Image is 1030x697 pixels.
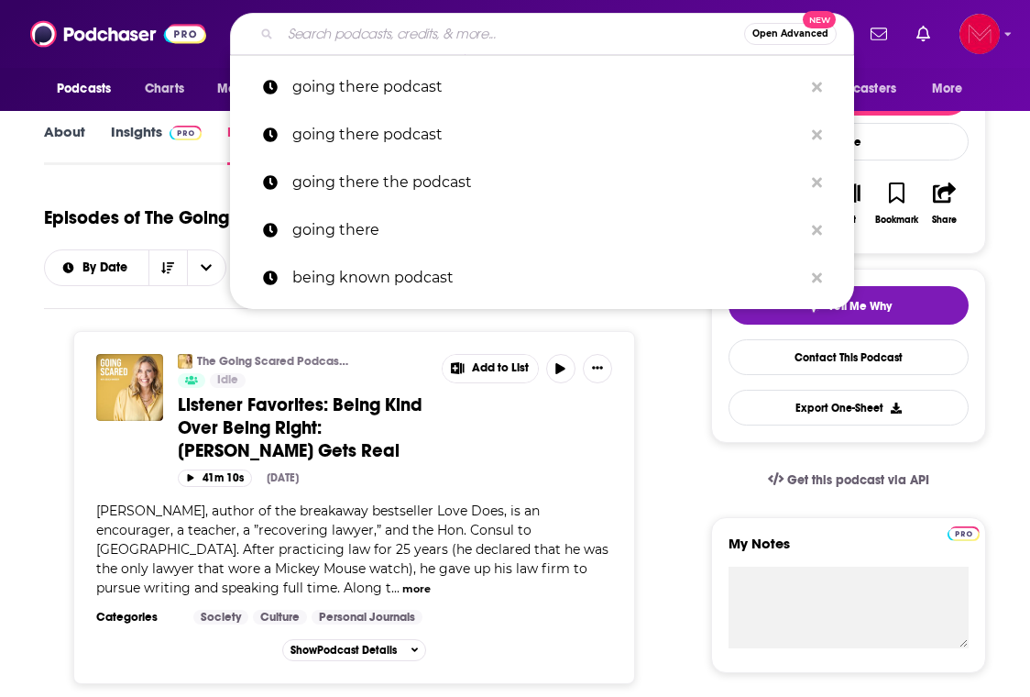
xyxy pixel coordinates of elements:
span: By Date [82,261,134,274]
button: Show profile menu [959,14,1000,54]
p: going there podcast [292,63,803,111]
h3: Categories [96,610,179,625]
a: going there podcast [230,111,854,159]
button: open menu [44,72,135,106]
img: Listener Favorites: Being Kind Over Being Right: Bob Goff Gets Real [96,354,163,421]
button: open menu [187,250,225,285]
button: open menu [45,261,148,274]
button: open menu [919,72,986,106]
a: going there podcast [230,63,854,111]
a: going there [230,206,854,254]
span: ... [391,580,400,596]
a: Show notifications dropdown [909,18,937,50]
button: Open AdvancedNew [744,23,837,45]
button: Bookmark [872,171,920,237]
button: Show More Button [443,355,538,382]
img: User Profile [959,14,1000,54]
span: Idle [217,371,238,390]
button: Share [921,171,969,237]
p: going there the podcast [292,159,803,206]
img: Podchaser Pro [170,126,202,140]
a: InsightsPodchaser Pro [111,123,202,165]
button: Show More Button [583,354,612,383]
a: Culture [253,610,307,625]
button: ShowPodcast Details [282,639,427,661]
div: Share [932,215,957,226]
input: Search podcasts, credits, & more... [280,19,744,49]
a: Get this podcast via API [753,458,944,503]
span: Show Podcast Details [290,644,397,657]
span: New [803,11,836,28]
a: Show notifications dropdown [863,18,894,50]
span: Monitoring [217,76,282,102]
a: Listener Favorites: Being Kind Over Being Right: [PERSON_NAME] Gets Real [178,393,429,462]
span: Logged in as Pamelamcclure [959,14,1000,54]
span: Podcasts [57,76,111,102]
span: Add to List [472,361,529,375]
a: The Going Scared Podcast with [PERSON_NAME] [197,354,348,369]
button: more [402,581,431,597]
button: open menu [796,72,923,106]
img: The Going Scared Podcast with Jessica Honegger [178,354,192,369]
span: [PERSON_NAME], author of the breakaway bestseller Love Does, is an encourager, a teacher, a ”reco... [96,503,608,596]
label: My Notes [729,535,969,567]
button: Export One-Sheet [729,390,969,426]
span: Listener Favorites: Being Kind Over Being Right: [PERSON_NAME] Gets Real [178,393,422,462]
button: 41m 10s [178,470,252,487]
a: About [44,123,85,165]
p: being known podcast [292,254,803,302]
a: being known podcast [230,254,854,302]
span: Charts [145,76,184,102]
h1: Episodes of The Going Scared Podcast [44,206,370,229]
span: Get this podcast via API [787,472,929,488]
span: Tell Me Why [828,299,892,314]
div: [DATE] [267,471,299,484]
a: going there the podcast [230,159,854,206]
div: Search podcasts, credits, & more... [230,13,854,55]
a: Contact This Podcast [729,339,969,375]
a: Episodes192 [227,123,316,165]
img: Podchaser Pro [948,526,980,541]
a: Society [193,610,248,625]
div: Bookmark [875,215,918,226]
button: tell me why sparkleTell Me Why [729,286,969,325]
a: Idle [210,373,246,388]
h2: Choose List sort [44,249,226,286]
button: open menu [204,72,306,106]
p: going there [292,206,803,254]
p: going there podcast [292,111,803,159]
a: Pro website [948,524,980,541]
button: Sort Direction [148,250,187,285]
span: Open Advanced [752,29,828,39]
span: More [932,76,963,102]
a: Charts [133,72,195,106]
a: Personal Journals [312,610,422,625]
img: Podchaser - Follow, Share and Rate Podcasts [30,17,206,51]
